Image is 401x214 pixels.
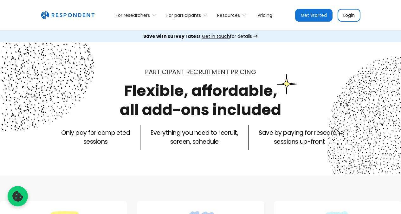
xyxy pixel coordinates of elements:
[61,128,130,146] p: Only pay for completed sessions
[41,11,94,19] a: home
[166,12,201,18] div: For participants
[143,33,252,39] div: for details
[259,128,340,146] p: Save by paying for research sessions up-front
[116,12,150,18] div: For researchers
[230,67,256,76] span: PRICING
[214,8,253,23] div: Resources
[295,9,333,22] a: Get Started
[163,8,213,23] div: For participants
[120,80,281,121] h1: Flexible, affordable, all add-ons included
[202,33,230,39] span: Get in touch
[112,8,163,23] div: For researchers
[338,9,360,22] a: Login
[253,8,277,23] a: Pricing
[143,33,201,39] strong: Save with survey rates!
[41,11,94,19] img: Untitled UI logotext
[151,128,238,146] p: Everything you need to recruit, screen, schedule
[145,67,229,76] span: Participant recruitment
[217,12,240,18] div: Resources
